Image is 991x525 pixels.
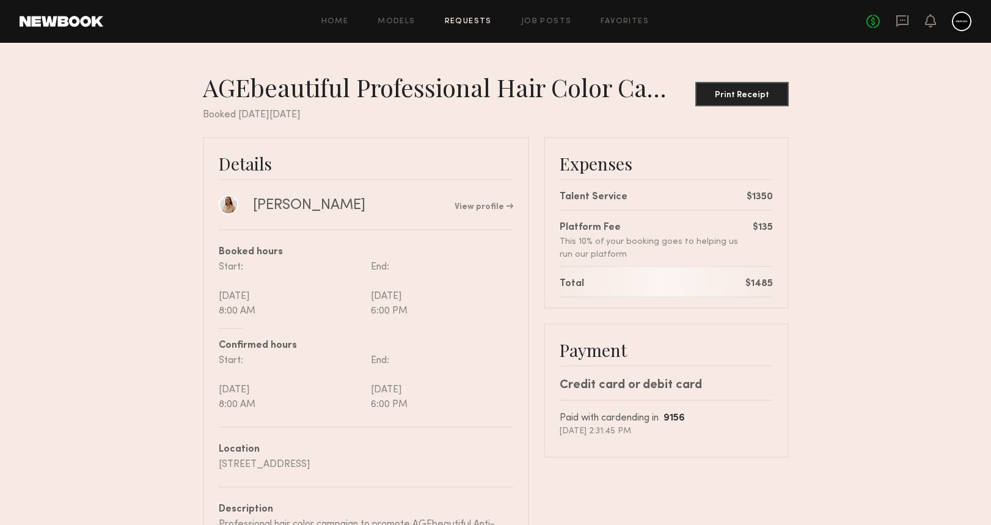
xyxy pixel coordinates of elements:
[455,203,513,211] a: View profile
[219,153,513,174] div: Details
[560,411,773,426] div: Paid with card ending in
[219,502,513,517] div: Description
[664,414,685,423] b: 9156
[219,260,366,318] div: Start: [DATE] 8:00 AM
[321,18,349,26] a: Home
[521,18,572,26] a: Job Posts
[203,72,695,103] div: AGEbeautiful Professional Hair Color Campaign Gray Coverage
[203,108,789,122] div: Booked [DATE][DATE]
[601,18,649,26] a: Favorites
[747,190,773,205] div: $1350
[745,277,773,292] div: $1485
[219,245,513,260] div: Booked hours
[560,221,753,235] div: Platform Fee
[560,153,773,174] div: Expenses
[219,457,513,472] div: [STREET_ADDRESS]
[560,277,584,292] div: Total
[366,260,513,318] div: End: [DATE] 6:00 PM
[560,339,773,361] div: Payment
[366,353,513,412] div: End: [DATE] 6:00 PM
[219,339,513,353] div: Confirmed hours
[753,221,773,235] div: $135
[700,91,784,100] div: Print Receipt
[560,426,773,437] div: [DATE] 2:31:45 PM
[253,196,365,215] div: [PERSON_NAME]
[560,235,753,261] div: This 10% of your booking goes to helping us run our platform
[378,18,415,26] a: Models
[445,18,492,26] a: Requests
[560,376,773,395] div: Credit card or debit card
[219,353,366,412] div: Start: [DATE] 8:00 AM
[695,82,789,106] button: Print Receipt
[219,442,513,457] div: Location
[560,190,627,205] div: Talent Service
